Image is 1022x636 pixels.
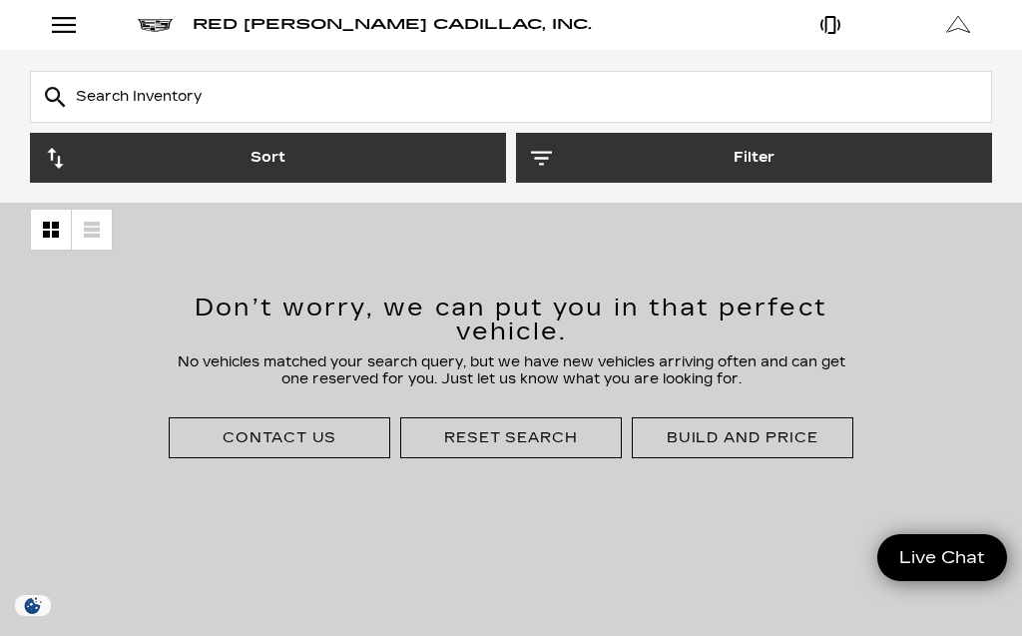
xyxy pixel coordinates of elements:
div: Contact Us [169,417,390,458]
div: Contact Us [223,428,337,447]
div: Build and Price [632,417,853,458]
div: Build and Price [667,428,818,447]
input: Search Inventory [30,71,992,123]
img: Opt-Out Icon [10,595,56,616]
button: Filter [516,133,992,183]
a: Red [PERSON_NAME] Cadillac, Inc. [193,11,592,39]
button: Sort [30,133,506,183]
div: Reset Search [400,417,622,458]
h2: Don’t worry, we can put you in that perfect vehicle. [164,296,858,343]
img: Cadillac logo [138,19,173,32]
section: Click to Open Cookie Consent Modal [10,595,56,616]
span: Red [PERSON_NAME] Cadillac, Inc. [193,16,592,33]
div: Reset Search [444,428,579,447]
p: No vehicles matched your search query, but we have new vehicles arriving often and can get one re... [164,353,858,387]
a: Grid View [31,210,71,250]
a: Live Chat [877,534,1007,581]
span: Live Chat [889,546,995,569]
a: Cadillac logo [138,11,173,39]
